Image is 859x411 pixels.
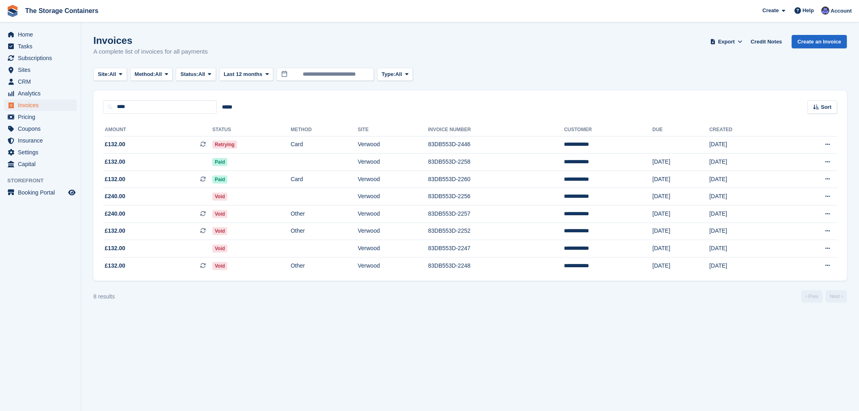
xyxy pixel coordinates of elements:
[4,64,77,76] a: menu
[358,123,428,136] th: Site
[652,223,709,240] td: [DATE]
[18,100,67,111] span: Invoices
[4,76,77,87] a: menu
[18,29,67,40] span: Home
[18,76,67,87] span: CRM
[93,47,208,56] p: A complete list of invoices for all payments
[395,70,402,78] span: All
[93,35,208,46] h1: Invoices
[18,147,67,158] span: Settings
[652,188,709,205] td: [DATE]
[709,154,783,171] td: [DATE]
[103,123,212,136] th: Amount
[801,290,822,303] a: Previous
[652,240,709,257] td: [DATE]
[219,68,273,81] button: Last 12 months
[4,111,77,123] a: menu
[428,188,564,205] td: 83DB553D-2256
[212,227,227,235] span: Void
[709,188,783,205] td: [DATE]
[18,158,67,170] span: Capital
[135,70,155,78] span: Method:
[358,188,428,205] td: Verwood
[212,175,227,184] span: Paid
[652,123,709,136] th: Due
[291,171,358,188] td: Card
[98,70,109,78] span: Site:
[652,257,709,274] td: [DATE]
[67,188,77,197] a: Preview store
[4,100,77,111] a: menu
[821,103,831,111] span: Sort
[428,171,564,188] td: 83DB553D-2260
[428,257,564,274] td: 83DB553D-2248
[93,68,127,81] button: Site: All
[6,5,19,17] img: stora-icon-8386f47178a22dfd0bd8f6a31ec36ba5ce8667c1dd55bd0f319d3a0aa187defe.svg
[18,111,67,123] span: Pricing
[212,141,237,149] span: Retrying
[176,68,216,81] button: Status: All
[428,123,564,136] th: Invoice Number
[212,210,227,218] span: Void
[428,223,564,240] td: 83DB553D-2252
[18,64,67,76] span: Sites
[7,177,81,185] span: Storefront
[358,154,428,171] td: Verwood
[291,205,358,223] td: Other
[709,257,783,274] td: [DATE]
[358,136,428,154] td: Verwood
[382,70,395,78] span: Type:
[4,52,77,64] a: menu
[93,292,115,301] div: 8 results
[18,135,67,146] span: Insurance
[291,123,358,136] th: Method
[821,6,829,15] img: Dan Excell
[212,123,291,136] th: Status
[4,41,77,52] a: menu
[826,290,847,303] a: Next
[652,171,709,188] td: [DATE]
[4,187,77,198] a: menu
[709,223,783,240] td: [DATE]
[224,70,262,78] span: Last 12 months
[428,205,564,223] td: 83DB553D-2257
[4,88,77,99] a: menu
[22,4,101,17] a: The Storage Containers
[105,227,125,235] span: £132.00
[428,136,564,154] td: 83DB553D-2446
[652,154,709,171] td: [DATE]
[709,136,783,154] td: [DATE]
[291,136,358,154] td: Card
[105,175,125,184] span: £132.00
[709,123,783,136] th: Created
[4,29,77,40] a: menu
[564,123,652,136] th: Customer
[18,52,67,64] span: Subscriptions
[105,140,125,149] span: £132.00
[747,35,785,48] a: Credit Notes
[105,244,125,253] span: £132.00
[155,70,162,78] span: All
[4,147,77,158] a: menu
[105,158,125,166] span: £132.00
[428,154,564,171] td: 83DB553D-2258
[212,158,227,166] span: Paid
[831,7,852,15] span: Account
[377,68,413,81] button: Type: All
[105,262,125,270] span: £132.00
[105,210,125,218] span: £240.00
[109,70,116,78] span: All
[358,171,428,188] td: Verwood
[291,257,358,274] td: Other
[652,205,709,223] td: [DATE]
[105,192,125,201] span: £240.00
[212,193,227,201] span: Void
[18,187,67,198] span: Booking Portal
[4,123,77,134] a: menu
[180,70,198,78] span: Status:
[358,205,428,223] td: Verwood
[708,35,744,48] button: Export
[792,35,847,48] a: Create an Invoice
[18,41,67,52] span: Tasks
[4,135,77,146] a: menu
